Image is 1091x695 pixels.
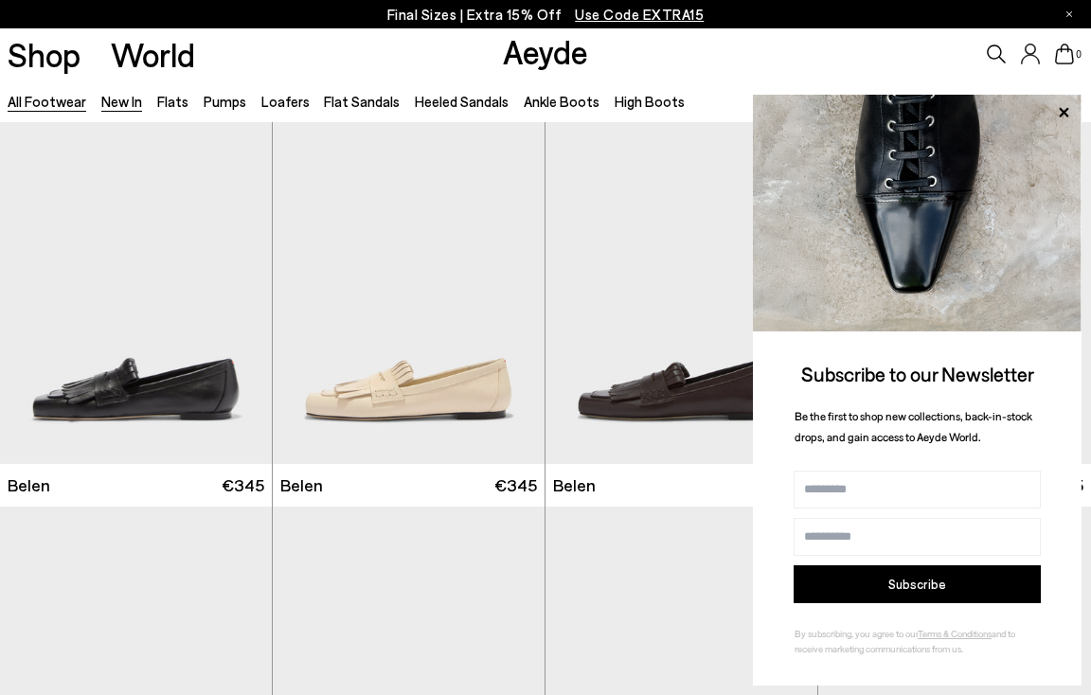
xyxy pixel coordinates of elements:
span: Navigate to /collections/ss25-final-sizes [575,6,704,23]
span: €345 [222,473,264,497]
a: Loafers [261,93,310,110]
img: Belen Tassel Loafers [273,122,545,464]
a: Pumps [204,93,246,110]
span: Belen [280,473,323,497]
img: Belen Tassel Loafers [545,122,817,464]
span: Subscribe to our Newsletter [801,362,1034,385]
span: €345 [494,473,537,497]
button: Subscribe [794,565,1041,603]
a: Aeyde [503,31,588,71]
a: Flats [157,93,188,110]
span: Belen [8,473,50,497]
span: 0 [1074,49,1083,60]
a: High Boots [615,93,685,110]
p: Final Sizes | Extra 15% Off [387,3,705,27]
span: Be the first to shop new collections, back-in-stock drops, and gain access to Aeyde World. [795,409,1032,444]
a: Terms & Conditions [918,628,992,639]
img: ca3f721fb6ff708a270709c41d776025.jpg [753,95,1082,331]
a: Shop [8,38,80,71]
a: 0 [1055,44,1074,64]
a: Ankle Boots [524,93,599,110]
a: Flat Sandals [324,93,400,110]
a: All Footwear [8,93,86,110]
span: Filters [1041,93,1080,110]
span: Belen [553,473,596,497]
a: Belen €345 [273,464,545,507]
a: Belen €345 [545,464,817,507]
a: Heeled Sandals [415,93,509,110]
a: New In [101,93,142,110]
span: By subscribing, you agree to our [795,628,918,639]
a: World [111,38,195,71]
